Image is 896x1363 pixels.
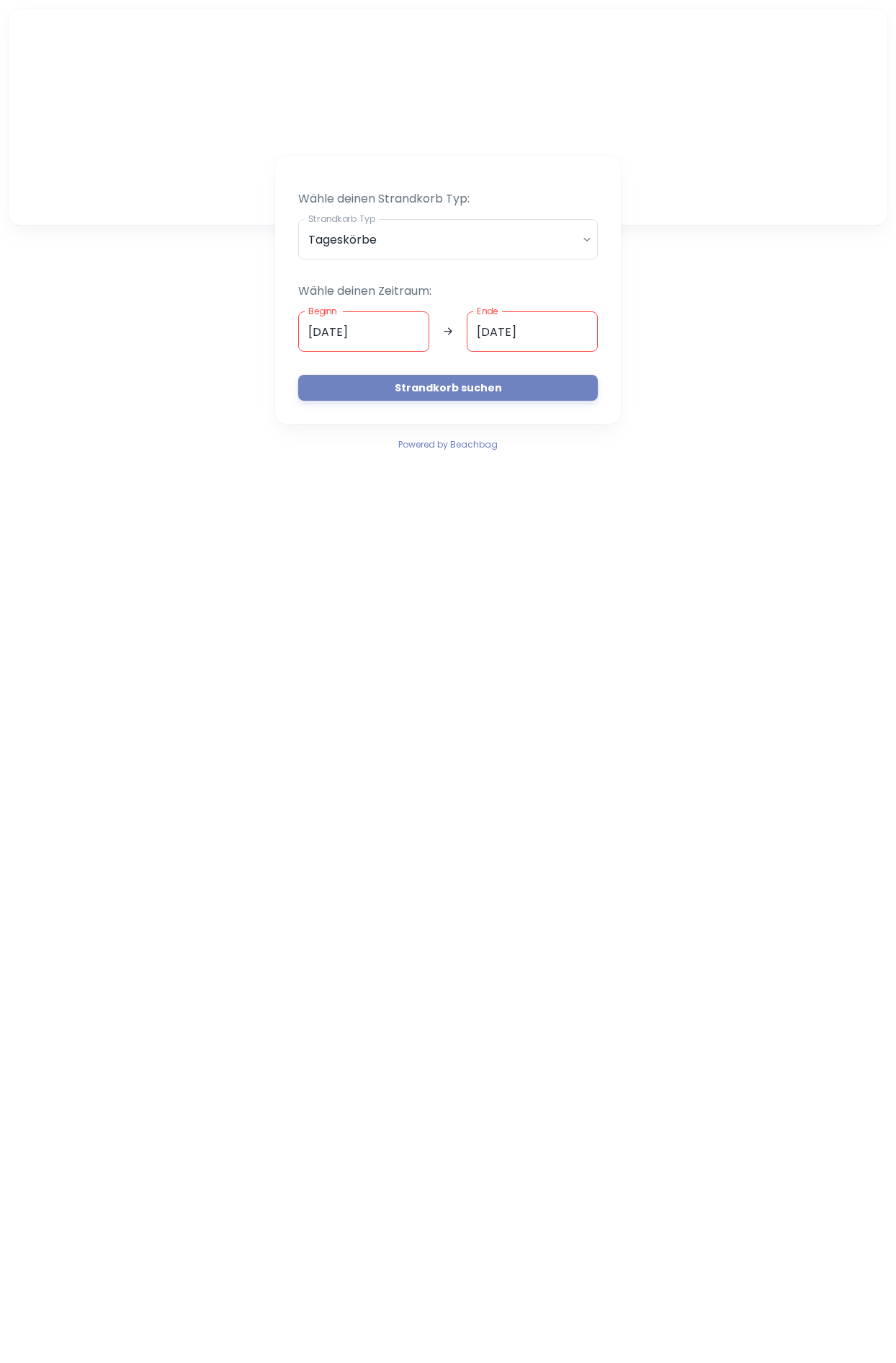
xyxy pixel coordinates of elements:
[298,219,598,259] div: Tageskörbe
[308,213,375,225] label: Strandkorb Typ
[477,305,498,317] label: Ende
[298,283,598,300] p: Wähle deinen Zeitraum:
[467,311,598,352] input: dd.mm.yyyy
[398,438,498,450] span: Powered by Beachbag
[298,190,598,208] p: Wähle deinen Strandkorb Typ:
[308,305,337,317] label: Beginn
[298,375,598,401] button: Strandkorb suchen
[398,435,498,453] a: Powered by Beachbag
[298,311,429,352] input: dd.mm.yyyy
